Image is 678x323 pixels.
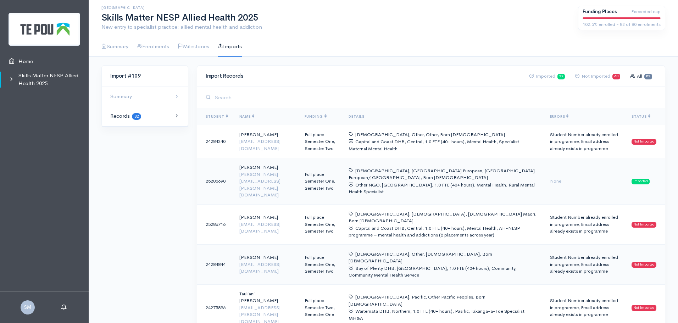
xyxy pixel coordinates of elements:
a: Summary [102,87,188,107]
td: Full place [299,125,343,158]
td: Student Number already enrolled in programme, Email address already exists in programme [544,125,626,158]
div: [DEMOGRAPHIC_DATA], Pacific, Other Pacific Peoples, Born [DEMOGRAPHIC_DATA] [349,293,538,307]
b: 60 [614,74,618,78]
a: Enrolments [137,37,169,57]
div: Other NGO, [GEOGRAPHIC_DATA], 1.0 FTE (40+ hours), Mental Health, Rural Mental Health Specialist [349,181,538,195]
span: Not Imported [632,305,656,311]
td: [PERSON_NAME] [234,125,299,158]
div: None [550,178,621,185]
div: [DEMOGRAPHIC_DATA], Other, [DEMOGRAPHIC_DATA], Born [DEMOGRAPHIC_DATA] [349,250,538,264]
img: Te Pou [9,13,80,46]
span: Not Imported [632,139,656,145]
div: [EMAIL_ADDRESS][DOMAIN_NAME] [239,138,293,152]
span: SM [21,300,35,314]
h1: Skills Matter NESP Allied Health 2025 [101,13,569,23]
div: Semester One, Semester Two [305,138,338,152]
a: Imports [218,37,242,57]
span: Not Imported [632,222,656,228]
td: 24284240 [197,125,234,158]
div: [DEMOGRAPHIC_DATA], [DEMOGRAPHIC_DATA], [DEMOGRAPHIC_DATA] Maori, Born [DEMOGRAPHIC_DATA] [349,210,538,224]
span: 82 [132,113,141,120]
span: Status [632,114,650,119]
h6: [GEOGRAPHIC_DATA] [101,6,569,10]
div: Semester One, Semester Two [305,221,338,235]
td: Student Number already enrolled in programme, Email address already exists in programme [544,204,626,244]
td: Full place [299,158,343,205]
a: All82 [630,65,652,87]
span: Errors [550,114,569,119]
div: Capital and Coast DHB, Central, 1.0 FTE (40+ hours), Mental Health, AH-NESP programme – mental he... [349,224,538,239]
td: [PERSON_NAME] [234,158,299,205]
span: Funding [305,114,327,119]
div: Records [110,112,141,120]
a: Not Imported60 [575,65,620,87]
b: Funding Places [583,9,617,15]
td: 24284844 [197,244,234,284]
div: Semester Two, Semester One [305,304,338,318]
div: Semester One, Semester Two [305,178,338,191]
div: Semester One, Semester Two [305,261,338,275]
div: [EMAIL_ADDRESS][DOMAIN_NAME] [239,261,293,275]
div: Summary [110,93,132,101]
div: 102.5% enrolled - 82 of 80 enrolments [583,21,661,28]
td: [PERSON_NAME] [234,204,299,244]
div: Capital and Coast DHB, Central, 1.0 FTE (40+ hours), Mental Health, Specialist Maternal Mental He... [349,138,538,152]
a: SM [21,303,35,310]
div: [PERSON_NAME][EMAIL_ADDRESS][PERSON_NAME][DOMAIN_NAME] [239,171,293,199]
div: Waitemata DHB, Northern, 1.0 FTE (40+ hours), Pasific, Takanga-a-Foe Specialist MH&A [349,307,538,322]
span: Details [349,114,365,119]
td: 25286690 [197,158,234,205]
span: Not Imported [632,262,656,268]
span: Imported [632,179,650,184]
td: [PERSON_NAME] [234,244,299,284]
div: [EMAIL_ADDRESS][DOMAIN_NAME] [239,221,293,235]
div: [DEMOGRAPHIC_DATA], [GEOGRAPHIC_DATA] European, [GEOGRAPHIC_DATA] European/[GEOGRAPHIC_DATA], Bor... [349,167,538,181]
td: Student Number already enrolled in programme, Email address already exists in programme [544,244,626,284]
h4: Import Records [206,73,521,79]
h4: Import #109 [110,73,179,79]
span: Student [206,114,228,119]
td: 25286716 [197,204,234,244]
p: New entry to specialist practice: allied mental health and addiction [101,23,569,31]
input: Search [213,90,656,105]
a: Summary [101,37,128,57]
b: 22 [559,74,563,78]
div: Bay of Plenty DHB, [GEOGRAPHIC_DATA], 1.0 FTE (40+ hours), Community, Community Mental Health Ser... [349,264,538,279]
td: Full place [299,204,343,244]
div: [DEMOGRAPHIC_DATA], Other, Other, Born [DEMOGRAPHIC_DATA] [349,131,538,138]
a: Records82 [102,106,188,126]
a: Imported22 [529,65,565,87]
a: Milestones [178,37,209,57]
span: Exceeded cap [631,8,661,15]
span: Name [239,114,254,119]
b: 82 [646,74,650,78]
td: Full place [299,244,343,284]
